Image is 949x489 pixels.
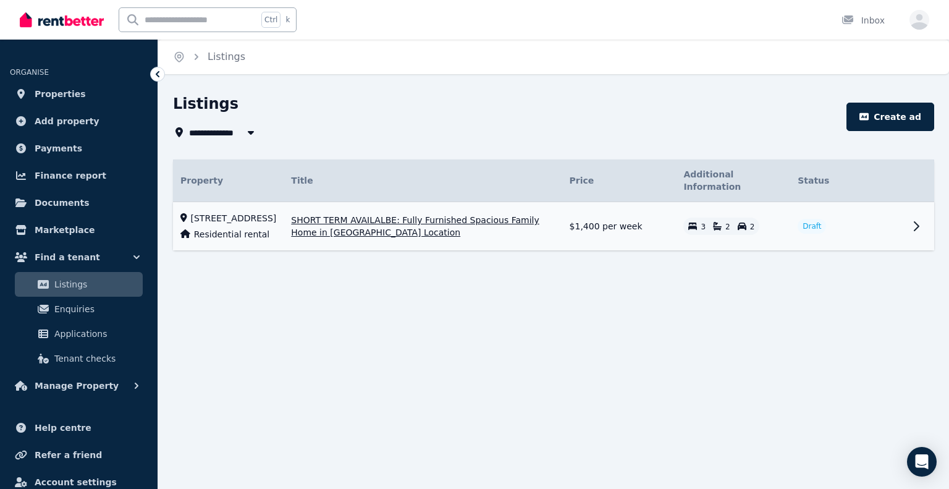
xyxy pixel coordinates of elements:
a: Tenant checks [15,346,143,371]
span: k [285,15,290,25]
td: $1,400 per week [562,202,677,251]
span: Documents [35,195,90,210]
th: Price [562,159,677,202]
span: Residential rental [194,228,269,240]
span: Listings [54,277,138,292]
a: Help centre [10,415,148,440]
span: 3 [701,223,706,231]
a: Finance report [10,163,148,188]
span: Help centre [35,420,91,435]
span: 2 [725,223,730,231]
span: Draft [803,221,821,231]
a: Properties [10,82,148,106]
a: Enquiries [15,297,143,321]
span: Enquiries [54,302,138,317]
span: SHORT TERM AVAILALBE: Fully Furnished Spacious Family Home in [GEOGRAPHIC_DATA] Location [291,214,554,239]
span: Marketplace [35,223,95,237]
th: Additional Information [676,159,790,202]
a: Add property [10,109,148,134]
span: Find a tenant [35,250,100,265]
a: Marketplace [10,218,148,242]
h1: Listings [173,94,238,114]
a: Refer a friend [10,443,148,467]
span: 2 [750,223,755,231]
span: Tenant checks [54,351,138,366]
span: Payments [35,141,82,156]
span: Manage Property [35,378,119,393]
button: Find a tenant [10,245,148,270]
span: Listings [208,49,245,64]
div: Inbox [841,14,885,27]
button: Create ad [846,103,934,131]
a: Listings [15,272,143,297]
span: Add property [35,114,99,129]
span: ORGANISE [10,68,49,77]
button: Manage Property [10,373,148,398]
a: Applications [15,321,143,346]
a: Documents [10,190,148,215]
tr: [STREET_ADDRESS]Residential rentalSHORT TERM AVAILALBE: Fully Furnished Spacious Family Home in [... [173,202,934,251]
span: Ctrl [261,12,280,28]
img: RentBetter [20,11,104,29]
span: Title [291,174,313,187]
div: Open Intercom Messenger [907,447,937,477]
a: Payments [10,136,148,161]
span: Properties [35,87,86,101]
th: Property [173,159,284,202]
span: Applications [54,326,138,341]
span: Finance report [35,168,106,183]
span: [STREET_ADDRESS] [191,212,277,224]
th: Status [790,159,905,202]
nav: Breadcrumb [158,40,260,74]
span: Refer a friend [35,448,102,462]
